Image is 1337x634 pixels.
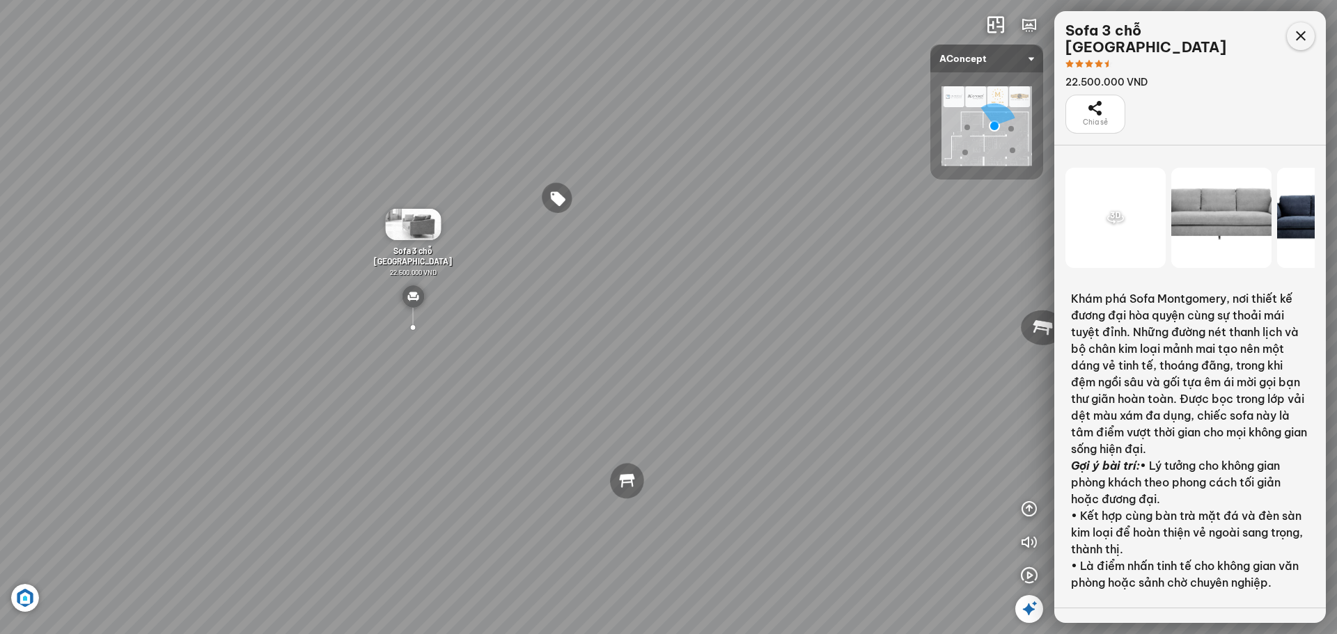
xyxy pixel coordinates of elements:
[1071,290,1309,457] p: Khám phá Sofa Montgomery, nơi thiết kế đương đại hòa quyện cùng sự thoải mái tuyệt đỉnh. Những đư...
[1065,22,1287,56] div: Sofa 3 chỗ [GEOGRAPHIC_DATA]
[11,584,39,612] img: Artboard_6_4x_1_F4RHW9YJWHU.jpg
[1095,60,1103,68] span: star
[941,86,1032,166] img: AConcept_CTMHTJT2R6E4.png
[939,45,1034,72] span: AConcept
[402,285,424,308] img: type_sofa_CL2K24RXHCN6.svg
[374,246,452,266] span: Sofa 3 chỗ [GEOGRAPHIC_DATA]
[1075,60,1084,68] span: star
[1085,60,1093,68] span: star
[1104,60,1113,68] span: star
[1065,75,1287,89] div: 22.500.000 VND
[1071,457,1309,591] p: • Lý tưởng cho không gian phòng khách theo phong cách tối giản hoặc đương đại. • Kết hợp cùng bàn...
[1071,459,1140,473] strong: Gợi ý bài trí:
[385,209,441,240] img: Sofa_3_ch__Mont_LAEZ6AMEGM4G.gif
[1083,117,1108,128] span: Chia sẻ
[1065,60,1074,68] span: star
[390,268,437,276] span: 22.500.000 VND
